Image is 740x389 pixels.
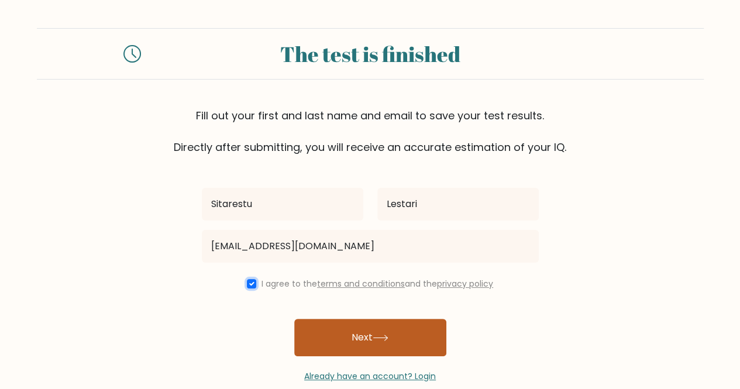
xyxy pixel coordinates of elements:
input: Email [202,230,539,263]
a: terms and conditions [317,278,405,290]
input: Last name [377,188,539,221]
input: First name [202,188,363,221]
div: The test is finished [155,38,586,70]
div: Fill out your first and last name and email to save your test results. Directly after submitting,... [37,108,704,155]
label: I agree to the and the [261,278,493,290]
a: Already have an account? Login [304,370,436,382]
a: privacy policy [437,278,493,290]
button: Next [294,319,446,356]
